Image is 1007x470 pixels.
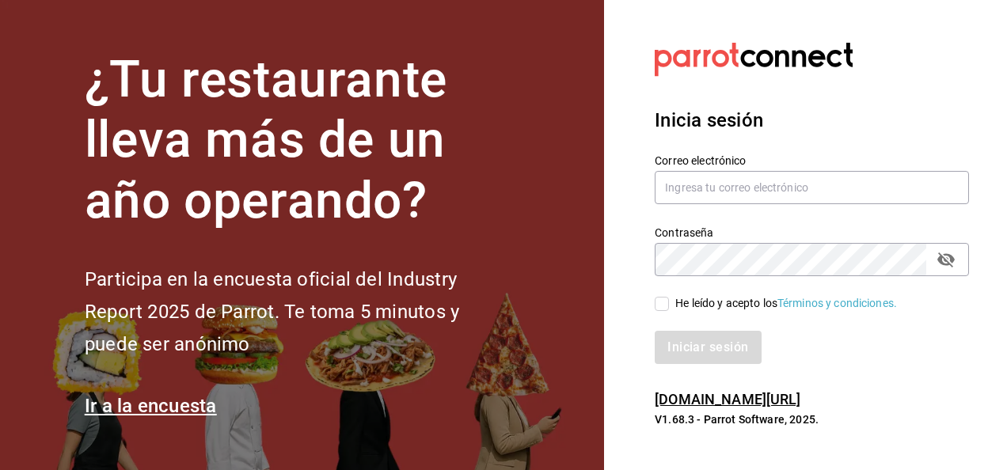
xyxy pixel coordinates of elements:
[85,50,512,232] h1: ¿Tu restaurante lleva más de un año operando?
[655,106,969,135] h3: Inicia sesión
[655,171,969,204] input: Ingresa tu correo electrónico
[655,226,969,237] label: Contraseña
[933,246,959,273] button: passwordField
[85,263,512,360] h2: Participa en la encuesta oficial del Industry Report 2025 de Parrot. Te toma 5 minutos y puede se...
[655,391,800,407] a: [DOMAIN_NAME][URL]
[777,297,897,309] a: Términos y condiciones.
[655,154,969,165] label: Correo electrónico
[655,411,969,427] p: V1.68.3 - Parrot Software, 2025.
[675,295,897,312] div: He leído y acepto los
[85,395,217,417] a: Ir a la encuesta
